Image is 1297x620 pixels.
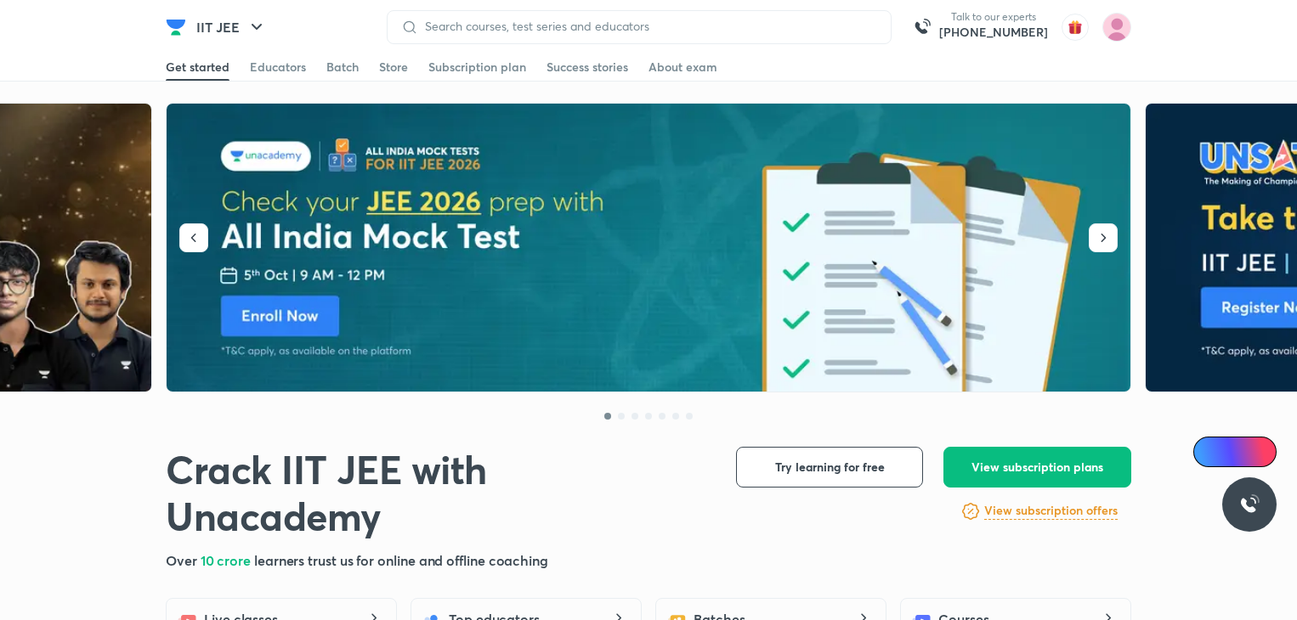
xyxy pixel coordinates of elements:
[1193,437,1277,467] a: Ai Doubts
[379,54,408,81] a: Store
[254,551,548,569] span: learners trust us for online and offline coaching
[201,551,254,569] span: 10 crore
[250,54,306,81] a: Educators
[775,459,885,476] span: Try learning for free
[428,54,526,81] a: Subscription plan
[547,54,628,81] a: Success stories
[1221,445,1266,459] span: Ai Doubts
[648,59,717,76] div: About exam
[166,447,709,540] h1: Crack IIT JEE with Unacademy
[166,54,229,81] a: Get started
[428,59,526,76] div: Subscription plan
[984,501,1118,521] a: View subscription offers
[418,20,877,33] input: Search courses, test series and educators
[166,59,229,76] div: Get started
[939,10,1048,24] p: Talk to our experts
[250,59,306,76] div: Educators
[326,54,359,81] a: Batch
[186,10,277,44] button: IIT JEE
[379,59,408,76] div: Store
[547,59,628,76] div: Success stories
[1102,13,1131,42] img: Adah Patil Patil
[943,447,1131,488] button: View subscription plans
[939,24,1048,41] a: [PHONE_NUMBER]
[648,54,717,81] a: About exam
[326,59,359,76] div: Batch
[1062,14,1089,41] img: avatar
[736,447,923,488] button: Try learning for free
[166,17,186,37] img: Company Logo
[1239,494,1260,515] img: ttu
[971,459,1103,476] span: View subscription plans
[1204,445,1217,459] img: Icon
[984,502,1118,520] h6: View subscription offers
[905,10,939,44] img: call-us
[166,551,201,569] span: Over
